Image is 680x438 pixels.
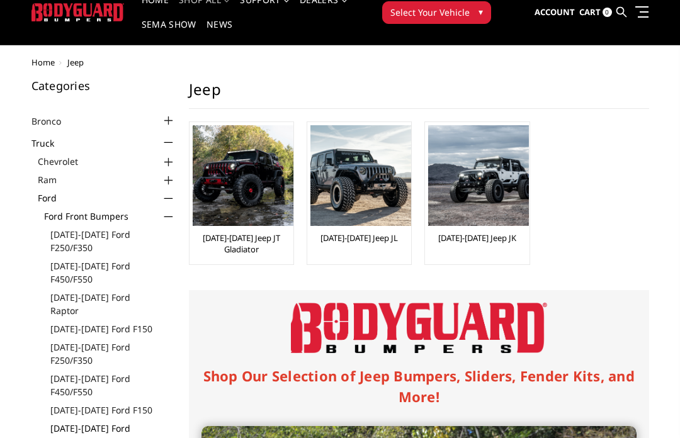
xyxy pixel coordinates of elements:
a: [DATE]-[DATE] Ford Raptor [50,291,176,318]
a: SEMA Show [142,21,196,45]
span: ▾ [479,6,483,19]
a: [DATE]-[DATE] Ford F450/F550 [50,260,176,286]
a: [DATE]-[DATE] Ford F150 [50,323,176,336]
a: Ram [38,174,176,187]
h5: Categories [31,81,176,92]
a: Home [31,57,55,69]
a: Truck [31,137,70,150]
a: [DATE]-[DATE] Jeep JL [320,233,398,244]
button: Select Your Vehicle [382,2,491,25]
a: Bronco [31,115,77,128]
a: [DATE]-[DATE] Jeep JK [438,233,516,244]
a: [DATE]-[DATE] Ford F250/F350 [50,228,176,255]
span: Select Your Vehicle [390,6,470,20]
span: Account [535,7,575,18]
h1: Jeep [189,81,649,109]
img: BODYGUARD BUMPERS [31,4,124,22]
span: Cart [579,7,601,18]
a: [DATE]-[DATE] Ford F250/F350 [50,341,176,368]
a: Chevrolet [38,155,176,169]
a: Ford Front Bumpers [44,210,176,223]
a: [DATE]-[DATE] Ford F150 [50,404,176,417]
span: 0 [603,8,612,18]
a: [DATE]-[DATE] Jeep JT Gladiator [193,233,290,255]
a: News [207,21,232,45]
a: Ford [38,192,176,205]
h1: Shop Our Selection of Jeep Bumpers, Sliders, Fender Kits, and More! [201,366,637,408]
span: Jeep [67,57,84,69]
a: [DATE]-[DATE] Ford F450/F550 [50,373,176,399]
iframe: Chat Widget [617,378,680,438]
img: Bodyguard Bumpers Logo [291,303,547,354]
